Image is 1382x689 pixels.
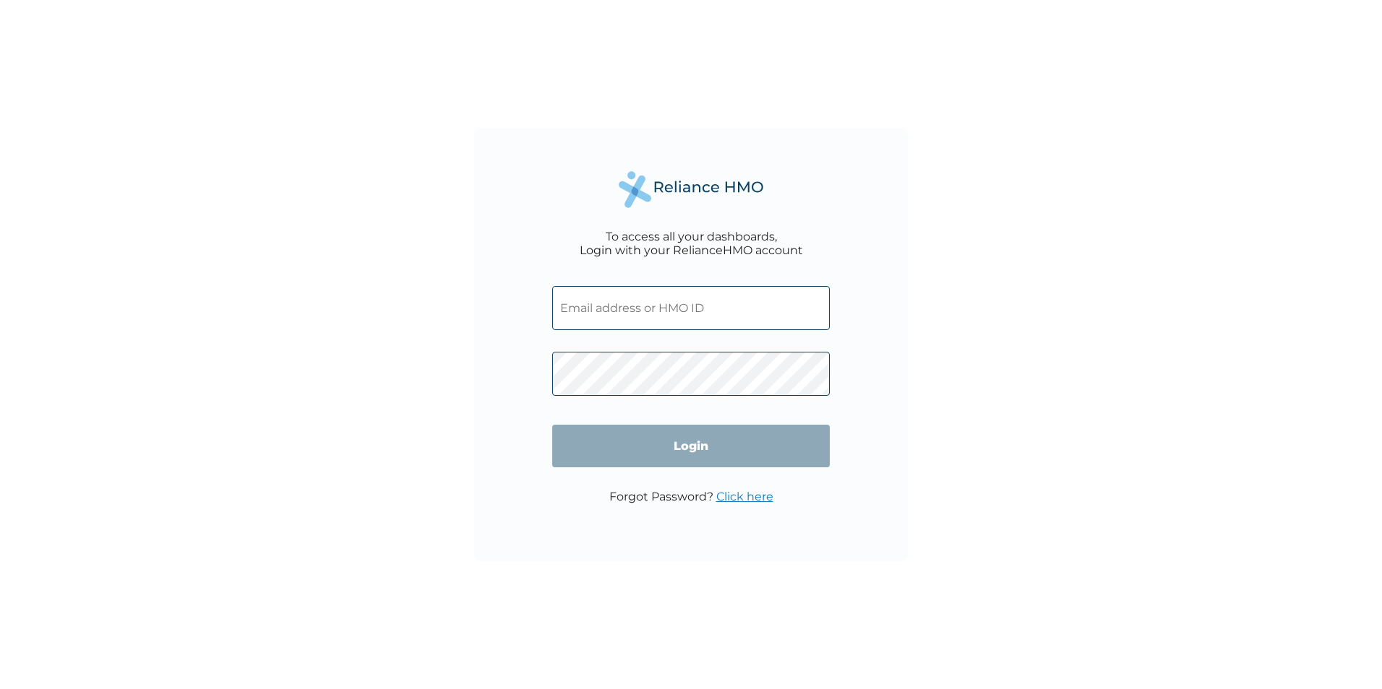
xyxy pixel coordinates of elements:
[580,230,803,257] div: To access all your dashboards, Login with your RelianceHMO account
[609,490,773,503] p: Forgot Password?
[619,171,763,208] img: Reliance Health's Logo
[552,425,830,467] input: Login
[552,286,830,330] input: Email address or HMO ID
[716,490,773,503] a: Click here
